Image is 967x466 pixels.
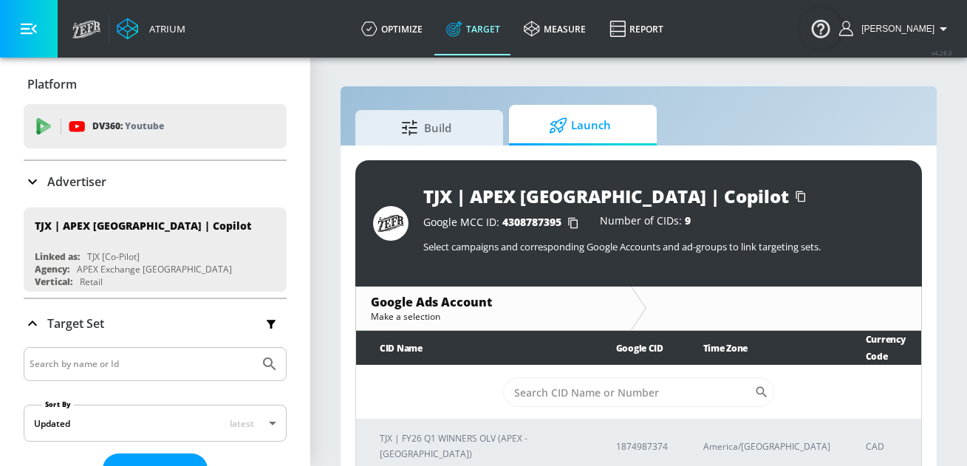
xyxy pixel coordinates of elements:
[42,400,74,409] label: Sort By
[371,294,616,310] div: Google Ads Account
[349,2,434,55] a: optimize
[34,417,70,430] div: Updated
[24,208,287,292] div: TJX | APEX [GEOGRAPHIC_DATA] | CopilotLinked as:TJX [Co-Pilot]Agency:APEX Exchange [GEOGRAPHIC_DA...
[600,216,691,230] div: Number of CIDs:
[356,287,631,330] div: Google Ads AccountMake a selection
[117,18,185,40] a: Atrium
[503,377,754,407] input: Search CID Name or Number
[24,299,287,348] div: Target Set
[800,7,841,49] button: Open Resource Center
[35,250,80,263] div: Linked as:
[423,216,585,230] div: Google MCC ID:
[616,439,668,454] p: 1874987374
[35,219,251,233] div: TJX | APEX [GEOGRAPHIC_DATA] | Copilot
[24,161,287,202] div: Advertiser
[143,22,185,35] div: Atrium
[839,20,952,38] button: [PERSON_NAME]
[370,110,482,145] span: Build
[380,431,581,462] p: TJX | FY26 Q1 WINNERS OLV (APEX - [GEOGRAPHIC_DATA])
[230,417,254,430] span: latest
[503,377,774,407] div: Search CID Name or Number
[87,250,140,263] div: TJX [Co-Pilot]
[27,76,77,92] p: Platform
[24,104,287,148] div: DV360: Youtube
[512,2,598,55] a: measure
[434,2,512,55] a: Target
[423,240,904,253] p: Select campaigns and corresponding Google Accounts and ad-groups to link targeting sets.
[24,64,287,105] div: Platform
[502,215,561,229] span: 4308787395
[92,118,164,134] p: DV360:
[423,184,789,208] div: TJX | APEX [GEOGRAPHIC_DATA] | Copilot
[866,439,909,454] p: CAD
[80,275,103,288] div: Retail
[842,331,921,366] th: Currency Code
[35,263,69,275] div: Agency:
[855,24,934,34] span: login as: eugenia.kim@zefr.com
[30,354,253,374] input: Search by name or Id
[685,213,691,227] span: 9
[680,331,842,366] th: Time Zone
[524,108,636,143] span: Launch
[77,263,232,275] div: APEX Exchange [GEOGRAPHIC_DATA]
[592,331,680,366] th: Google CID
[47,174,106,190] p: Advertiser
[356,331,592,366] th: CID Name
[932,49,952,57] span: v 4.28.0
[125,118,164,134] p: Youtube
[703,439,830,454] p: America/[GEOGRAPHIC_DATA]
[47,315,104,332] p: Target Set
[35,275,72,288] div: Vertical:
[598,2,675,55] a: Report
[371,310,616,323] div: Make a selection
